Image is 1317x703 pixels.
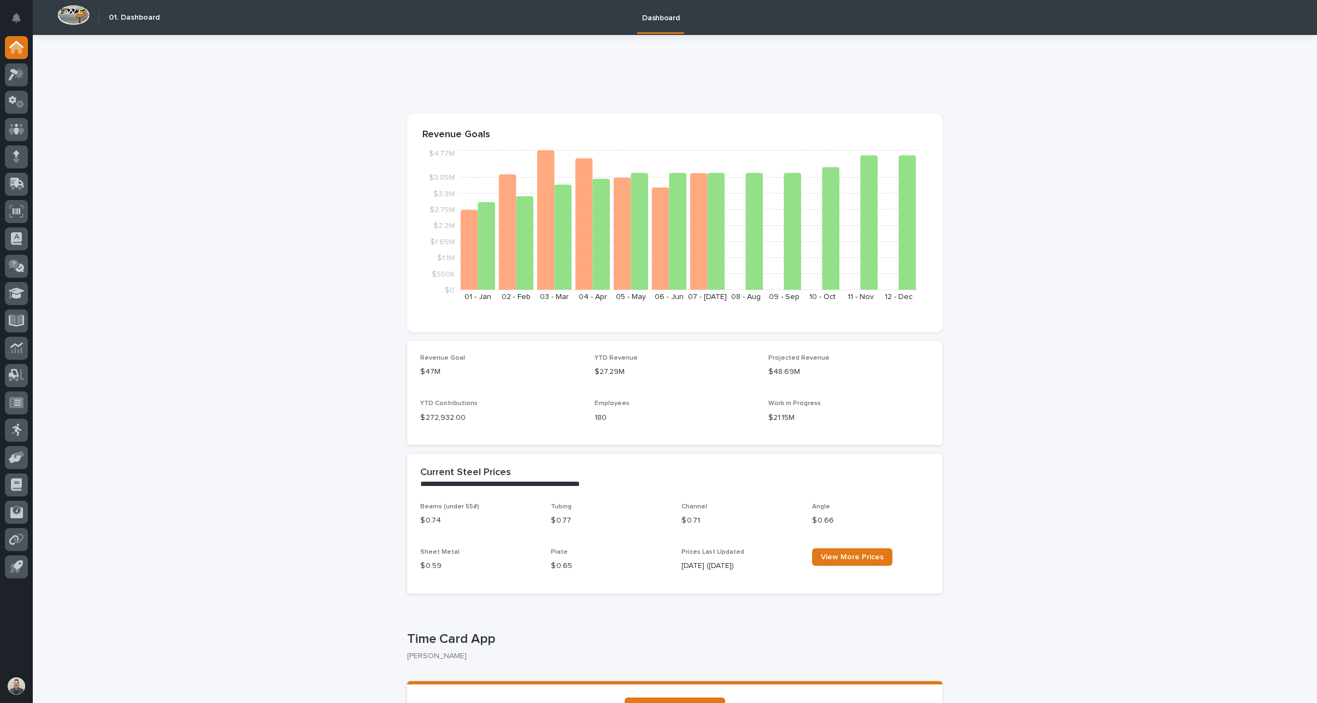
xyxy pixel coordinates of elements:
text: 03 - Mar [540,293,569,301]
p: $ 272,932.00 [420,412,581,424]
p: Time Card App [407,631,938,647]
p: $21.15M [768,412,930,424]
tspan: $550K [432,270,455,278]
p: $ 0.74 [420,515,538,526]
p: $47M [420,366,581,378]
tspan: $1.65M [430,238,455,245]
span: Prices Last Updated [681,549,744,555]
text: 06 - Jun [655,293,684,301]
span: Channel [681,503,707,510]
tspan: $2.2M [433,222,455,230]
a: View More Prices [812,548,892,566]
button: users-avatar [5,675,28,698]
p: [DATE] ([DATE]) [681,560,799,572]
text: 08 - Aug [731,293,761,301]
text: 11 - Nov [848,293,874,301]
p: $48.69M [768,366,930,378]
span: YTD Revenue [595,355,638,361]
tspan: $2.75M [430,206,455,214]
text: 01 - Jan [465,293,491,301]
div: Notifications [14,13,28,31]
button: Notifications [5,7,28,30]
tspan: $4.77M [429,150,455,157]
p: $ 0.59 [420,560,538,572]
p: Revenue Goals [422,129,927,141]
h2: 01. Dashboard [109,13,160,22]
text: 12 - Dec [885,293,913,301]
tspan: $3.85M [429,174,455,181]
text: 10 - Oct [809,293,836,301]
p: $ 0.71 [681,515,799,526]
p: $ 0.66 [812,515,930,526]
span: Beams (under 55#) [420,503,479,510]
p: $ 0.77 [551,515,668,526]
span: Projected Revenue [768,355,830,361]
tspan: $3.3M [433,190,455,197]
span: Employees [595,400,630,407]
p: 180 [595,412,756,424]
span: Angle [812,503,830,510]
h2: Current Steel Prices [420,467,511,479]
p: [PERSON_NAME] [407,652,934,661]
span: Plate [551,549,568,555]
span: YTD Contributions [420,400,478,407]
text: 04 - Apr [579,293,607,301]
text: 05 - May [616,293,646,301]
span: View More Prices [821,553,884,561]
tspan: $0 [445,286,455,294]
span: Sheet Metal [420,549,460,555]
text: 09 - Sep [769,293,799,301]
img: Workspace Logo [57,5,90,25]
text: 07 - [DATE] [688,293,727,301]
text: 02 - Feb [502,293,531,301]
tspan: $1.1M [437,254,455,262]
p: $ 0.65 [551,560,668,572]
span: Work in Progress [768,400,821,407]
span: Revenue Goal [420,355,465,361]
span: Tubing [551,503,572,510]
p: $27.29M [595,366,756,378]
